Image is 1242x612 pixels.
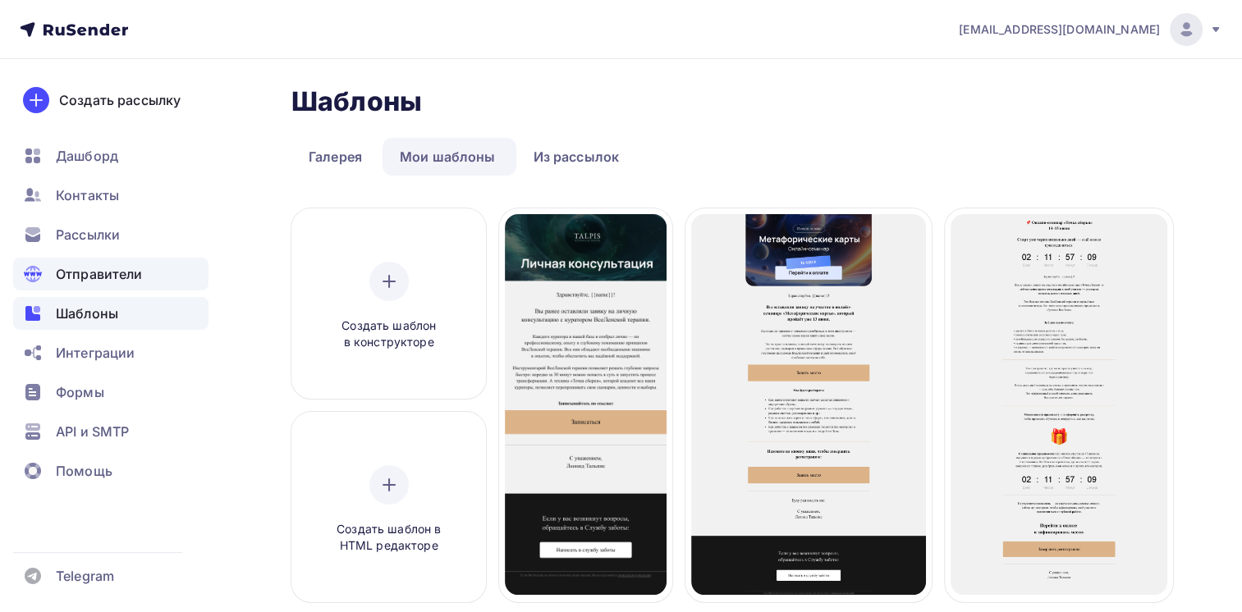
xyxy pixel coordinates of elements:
a: Формы [13,376,209,409]
a: Дашборд [13,139,209,172]
h2: Шаблоны [291,85,422,118]
a: Из рассылок [516,138,637,176]
a: Шаблоны [13,297,209,330]
span: Дашборд [56,146,118,166]
span: [EMAIL_ADDRESS][DOMAIN_NAME] [959,21,1160,38]
a: Рассылки [13,218,209,251]
a: Мои шаблоны [383,138,513,176]
a: Отправители [13,258,209,290]
span: Создать шаблон в конструкторе [311,317,467,351]
span: Telegram [56,566,114,586]
span: Интеграции [56,343,135,363]
div: Создать рассылку [59,90,181,110]
span: API и SMTP [56,422,129,441]
span: Помощь [56,461,112,481]
a: [EMAIL_ADDRESS][DOMAIN_NAME] [959,13,1222,46]
span: Шаблоны [56,304,118,323]
span: Создать шаблон в HTML редакторе [311,521,467,555]
span: Контакты [56,185,119,205]
span: Рассылки [56,225,120,244]
a: Контакты [13,179,209,212]
span: Отправители [56,264,143,284]
span: Формы [56,382,104,402]
a: Галерея [291,138,379,176]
